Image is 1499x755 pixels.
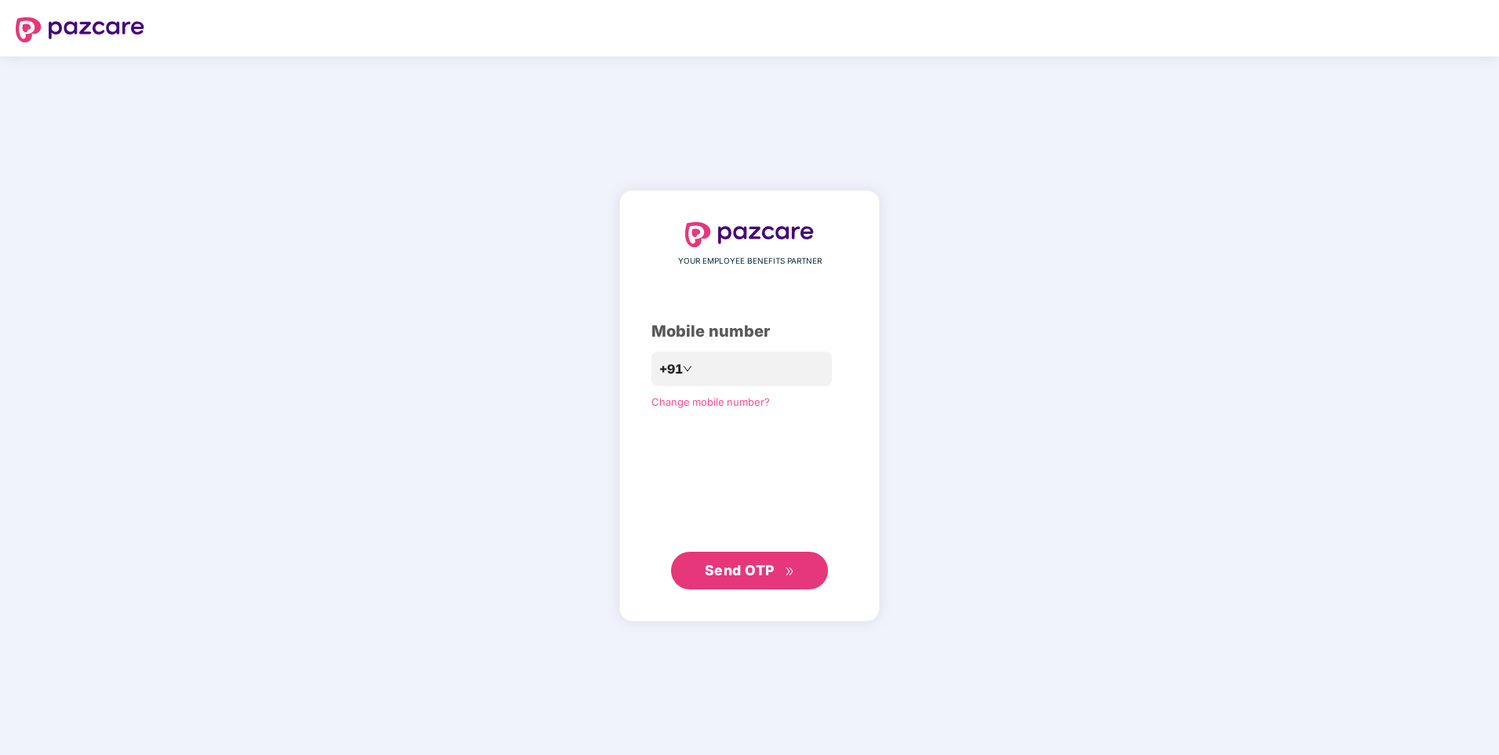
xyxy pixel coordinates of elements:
[16,17,144,42] img: logo
[651,319,848,344] div: Mobile number
[659,359,683,379] span: +91
[678,255,822,268] span: YOUR EMPLOYEE BENEFITS PARTNER
[685,222,814,247] img: logo
[705,562,775,578] span: Send OTP
[683,364,692,374] span: down
[651,396,770,408] a: Change mobile number?
[785,567,795,577] span: double-right
[671,552,828,589] button: Send OTPdouble-right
